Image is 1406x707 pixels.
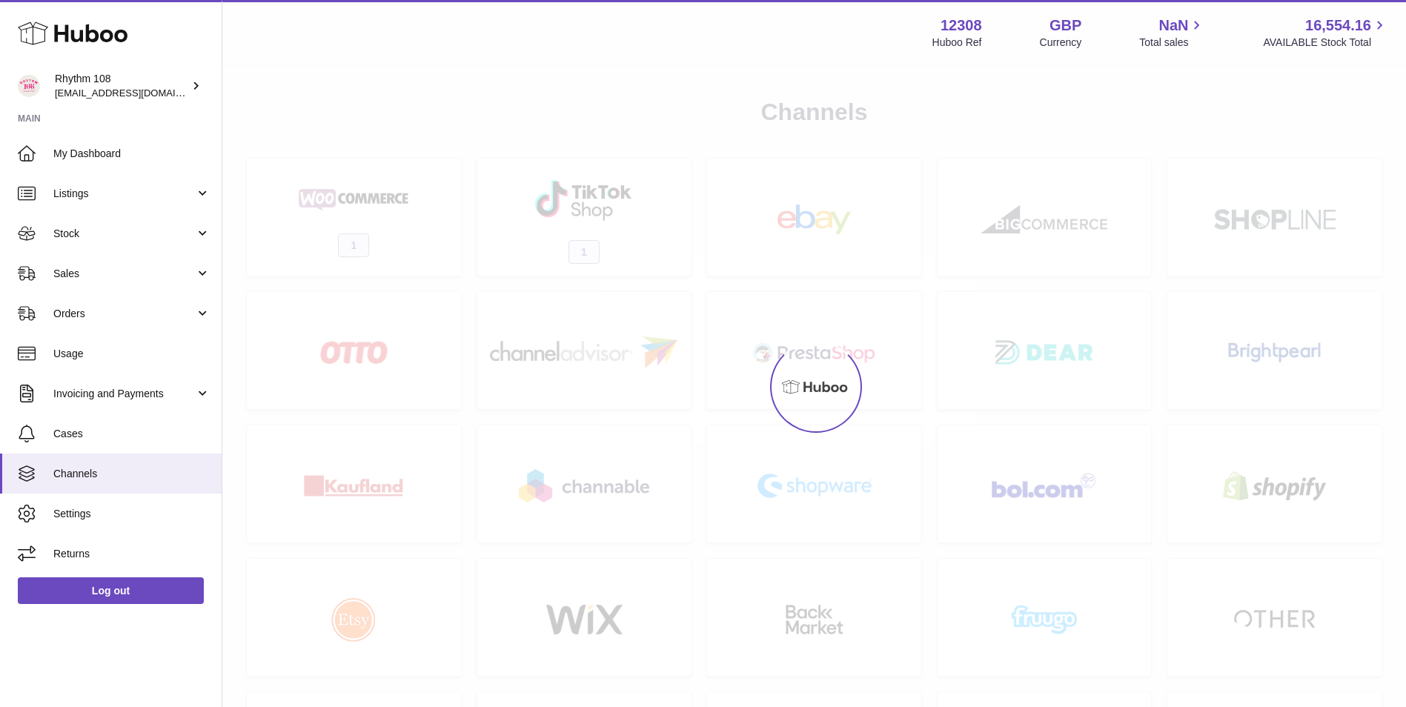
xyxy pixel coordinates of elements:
[53,307,195,321] span: Orders
[932,36,982,50] div: Huboo Ref
[941,16,982,36] strong: 12308
[53,227,195,241] span: Stock
[1139,36,1205,50] span: Total sales
[18,75,40,97] img: internalAdmin-12308@internal.huboo.com
[53,427,210,441] span: Cases
[53,267,195,281] span: Sales
[53,547,210,561] span: Returns
[18,577,204,604] a: Log out
[1049,16,1081,36] strong: GBP
[1139,16,1205,50] a: NaN Total sales
[1040,36,1082,50] div: Currency
[55,87,218,99] span: [EMAIL_ADDRESS][DOMAIN_NAME]
[55,72,188,100] div: Rhythm 108
[53,387,195,401] span: Invoicing and Payments
[53,347,210,361] span: Usage
[53,467,210,481] span: Channels
[1158,16,1188,36] span: NaN
[1263,36,1388,50] span: AVAILABLE Stock Total
[53,147,210,161] span: My Dashboard
[1263,16,1388,50] a: 16,554.16 AVAILABLE Stock Total
[53,507,210,521] span: Settings
[1305,16,1371,36] span: 16,554.16
[53,187,195,201] span: Listings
